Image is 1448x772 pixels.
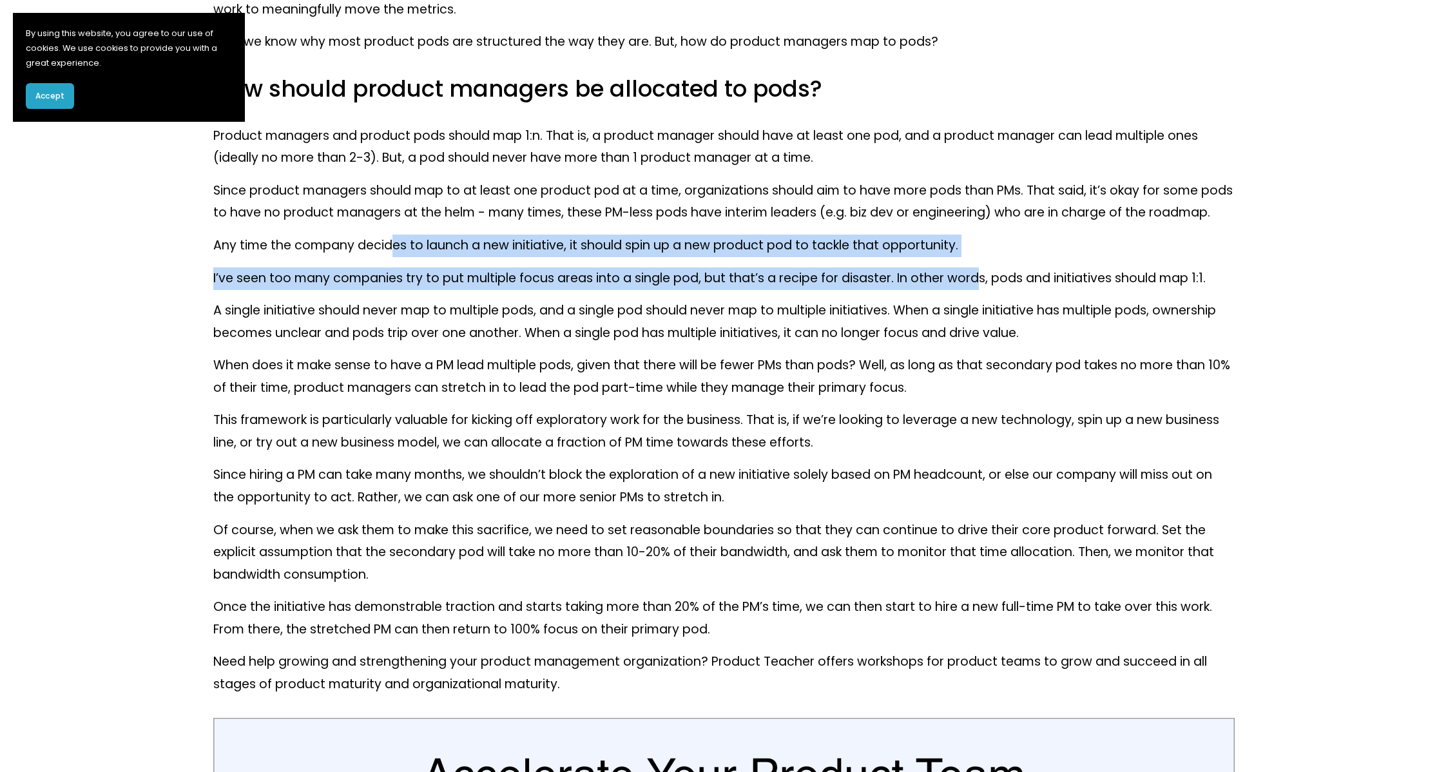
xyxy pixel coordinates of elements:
p: Of course, when we ask them to make this sacrifice, we need to set reasonable boundaries so that ... [213,519,1234,586]
p: Now we know why most product pods are structured the way they are. But, how do product managers m... [213,31,1234,53]
p: A single initiative should never map to multiple pods, and a single pod should never map to multi... [213,300,1234,344]
p: Need help growing and strengthening your product management organization? Product Teacher offers ... [213,651,1234,695]
p: I’ve seen too many companies try to put multiple focus areas into a single pod, but that’s a reci... [213,267,1234,290]
p: Any time the company decides to launch a new initiative, it should spin up a new product pod to t... [213,235,1234,257]
p: When does it make sense to have a PM lead multiple pods, given that there will be fewer PMs than ... [213,354,1234,399]
p: Product managers and product pods should map 1:n. That is, a product manager should have at least... [213,125,1234,169]
p: Once the initiative has demonstrable traction and starts taking more than 20% of the PM’s time, w... [213,596,1234,641]
p: This framework is particularly valuable for kicking off exploratory work for the business. That i... [213,409,1234,454]
h3: How should product managers be allocated to pods? [213,74,1234,104]
p: Since product managers should map to at least one product pod at a time, organizations should aim... [213,180,1234,224]
p: Since hiring a PM can take many months, we shouldn’t block the exploration of a new initiative so... [213,464,1234,508]
p: By using this website, you agree to our use of cookies. We use cookies to provide you with a grea... [26,26,232,70]
button: Accept [26,83,74,109]
span: Accept [35,90,64,102]
section: Cookie banner [13,13,245,122]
